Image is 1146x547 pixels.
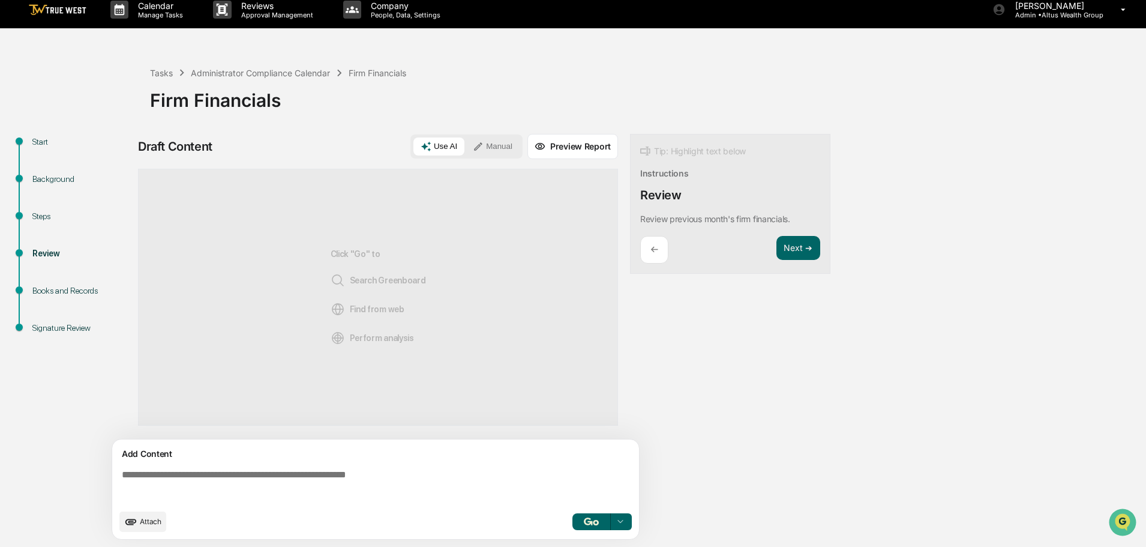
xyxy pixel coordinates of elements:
div: Add Content [119,447,632,461]
span: • [100,196,104,205]
div: 🗄️ [87,247,97,256]
div: 🖐️ [12,247,22,256]
div: Review [640,188,682,202]
div: Firm Financials [150,80,1140,111]
span: [PERSON_NAME] [37,196,97,205]
div: Start [32,136,131,148]
button: Preview Report [527,134,618,159]
span: [DATE] [106,163,131,173]
p: Reviews [232,1,319,11]
p: Admin • Altus Wealth Group [1006,11,1103,19]
button: Start new chat [204,95,218,110]
img: Go [584,518,598,525]
span: Find from web [331,302,404,316]
img: Nancy Mercado [12,152,31,171]
div: Start new chat [54,92,197,104]
p: Review previous month's firm financials. [640,214,790,224]
p: How can we help? [12,25,218,44]
input: Clear [31,55,198,67]
p: ← [650,244,658,255]
iframe: Open customer support [1108,507,1140,540]
div: Books and Records [32,285,131,297]
p: Approval Management [232,11,319,19]
div: Administrator Compliance Calendar [191,68,330,78]
span: Search Greenboard [331,273,426,288]
div: Instructions [640,168,689,178]
p: Calendar [128,1,189,11]
div: Firm Financials [349,68,406,78]
a: 🖐️Preclearance [7,241,82,262]
span: [DATE] [106,196,131,205]
button: Go [572,513,611,530]
span: Perform analysis [331,331,414,345]
button: Manual [466,138,520,156]
img: logo [29,4,86,16]
a: Powered byPylon [85,297,145,307]
a: 🔎Data Lookup [7,264,80,285]
span: Data Lookup [24,268,76,280]
span: Attestations [99,246,149,258]
img: Search [331,273,345,288]
span: Preclearance [24,246,77,258]
div: Background [32,173,131,186]
div: Click "Go" to [331,189,426,406]
button: upload document [119,512,166,532]
div: Review [32,247,131,260]
img: Web [331,302,345,316]
div: Tasks [150,68,173,78]
img: 1746055101610-c473b297-6a78-478c-a979-82029cc54cd1 [12,92,34,113]
img: 8933085812038_c878075ebb4cc5468115_72.jpg [25,92,47,113]
div: Past conversations [12,133,77,143]
img: 1746055101610-c473b297-6a78-478c-a979-82029cc54cd1 [24,196,34,206]
button: Use AI [413,138,464,156]
div: Tip: Highlight text below [640,144,746,159]
div: 🔎 [12,270,22,279]
button: Next ➔ [776,236,820,261]
span: Pylon [119,298,145,307]
p: People, Data, Settings [361,11,446,19]
span: [PERSON_NAME] [37,163,97,173]
img: Analysis [331,331,345,345]
p: Company [361,1,446,11]
p: [PERSON_NAME] [1006,1,1103,11]
div: Draft Content [138,139,212,154]
div: Steps [32,210,131,223]
img: Jack Rasmussen [12,184,31,204]
a: 🗄️Attestations [82,241,154,262]
div: Signature Review [32,322,131,334]
button: See all [186,131,218,145]
span: Attach [140,517,161,526]
p: Manage Tasks [128,11,189,19]
div: We're available if you need us! [54,104,165,113]
span: • [100,163,104,173]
